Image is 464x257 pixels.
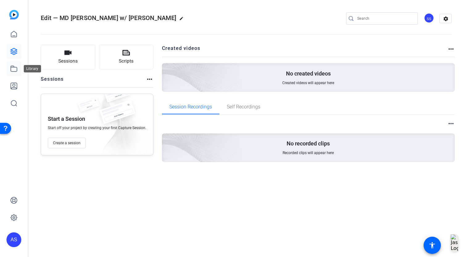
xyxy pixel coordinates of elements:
span: Start off your project by creating your first Capture Session. [48,125,146,130]
span: Recorded clips will appear here [283,150,334,155]
img: blue-gradient.svg [9,10,19,19]
ngx-avatar: Studio Support [424,13,435,24]
mat-icon: settings [440,14,452,23]
span: Create a session [53,141,81,145]
input: Search [357,15,413,22]
p: No recorded clips [287,140,330,147]
div: Library [24,65,41,72]
mat-icon: accessibility [429,242,436,249]
div: SS [424,13,434,23]
img: embarkstudio-empty-session.png [90,92,150,158]
img: Creted videos background [93,2,240,136]
img: embarkstudio-empty-session.png [93,72,240,206]
p: No created videos [286,70,331,77]
mat-icon: more_horiz [146,75,153,83]
button: Scripts [99,45,154,69]
h2: Sessions [41,75,64,87]
img: fake-session.png [100,85,134,107]
mat-icon: more_horiz [447,45,455,53]
mat-icon: more_horiz [447,120,455,127]
img: fake-session.png [75,98,103,116]
button: Create a session [48,138,86,148]
span: Session Recordings [169,104,212,109]
span: Self Recordings [227,104,260,109]
span: Scripts [119,58,134,65]
span: Edit — MD [PERSON_NAME] w/ [PERSON_NAME] [41,14,176,22]
mat-icon: edit [179,16,187,24]
h2: Created videos [162,45,448,57]
p: Start a Session [48,115,85,123]
span: Sessions [58,58,78,65]
div: AS [6,232,21,247]
button: Sessions [41,45,95,69]
img: fake-session.png [94,100,140,131]
span: Created videos will appear here [282,80,334,85]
